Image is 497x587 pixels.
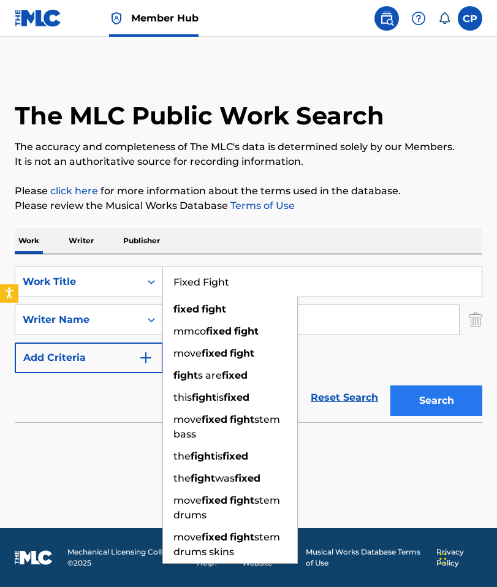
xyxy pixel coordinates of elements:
[202,303,226,315] strong: fight
[15,9,62,27] img: MLC Logo
[202,414,227,425] strong: fixed
[173,414,202,425] span: move
[173,472,191,484] span: the
[374,6,399,31] a: Public Search
[65,228,97,254] p: Writer
[216,392,224,403] span: is
[439,540,447,577] div: Drag
[222,369,248,381] strong: fixed
[50,185,98,197] a: click here
[206,325,232,337] strong: fixed
[224,392,249,403] strong: fixed
[458,6,482,31] div: User Menu
[191,450,215,462] strong: fight
[234,325,259,337] strong: fight
[173,369,198,381] strong: fight
[67,547,189,569] span: Mechanical Licensing Collective © 2025
[469,305,482,335] img: Delete Criterion
[15,228,43,254] p: Work
[138,350,153,365] img: 9d2ae6d4665cec9f34b9.svg
[173,494,202,506] span: move
[15,343,163,373] button: Add Criteria
[379,11,394,26] img: search
[411,11,426,26] img: help
[15,184,482,199] p: Please for more information about the terms used in the database.
[109,11,124,26] img: Top Rightsholder
[173,347,202,359] span: move
[173,450,191,462] span: the
[173,531,202,543] span: move
[390,385,482,416] button: Search
[406,6,431,31] div: Help
[173,392,192,403] span: this
[173,303,199,315] strong: fixed
[436,528,497,587] iframe: Chat Widget
[15,140,482,154] p: The accuracy and completeness of The MLC's data is determined solely by our Members.
[305,384,384,411] a: Reset Search
[191,472,215,484] strong: fight
[228,200,295,211] a: Terms of Use
[215,472,235,484] span: was
[230,414,254,425] strong: fight
[222,450,248,462] strong: fixed
[202,494,227,506] strong: fixed
[198,369,222,381] span: s are
[15,199,482,213] p: Please review the Musical Works Database
[230,494,254,506] strong: fight
[215,450,222,462] span: is
[306,547,429,569] a: Musical Works Database Terms of Use
[230,531,254,543] strong: fight
[15,267,482,422] form: Search Form
[131,11,199,25] span: Member Hub
[15,100,384,131] h1: The MLC Public Work Search
[230,347,254,359] strong: fight
[15,550,53,565] img: logo
[192,392,216,403] strong: fight
[23,312,133,327] div: Writer Name
[202,347,227,359] strong: fixed
[23,275,133,289] div: Work Title
[202,531,227,543] strong: fixed
[15,154,482,169] p: It is not an authoritative source for recording information.
[438,12,450,25] div: Notifications
[235,472,260,484] strong: fixed
[173,325,206,337] span: mmco
[120,228,164,254] p: Publisher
